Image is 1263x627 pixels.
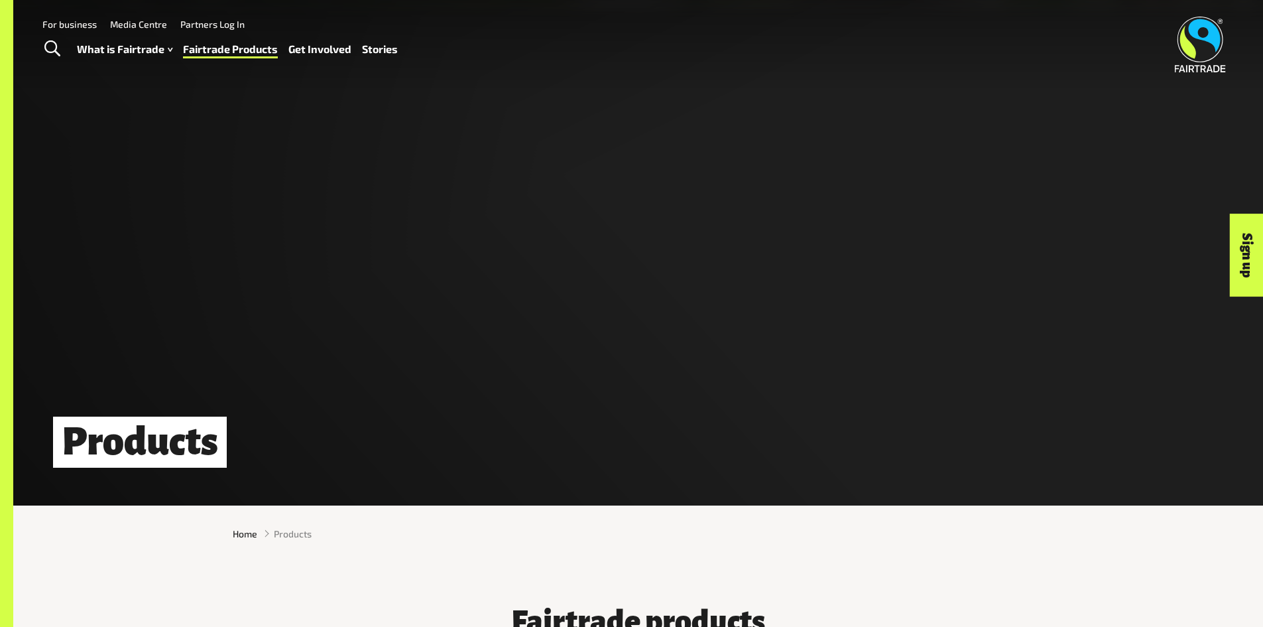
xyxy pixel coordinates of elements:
[180,19,245,30] a: Partners Log In
[362,40,398,59] a: Stories
[274,527,312,541] span: Products
[110,19,167,30] a: Media Centre
[183,40,278,59] a: Fairtrade Products
[36,33,68,66] a: Toggle Search
[233,527,257,541] a: Home
[77,40,172,59] a: What is Fairtrade
[288,40,351,59] a: Get Involved
[1175,17,1226,72] img: Fairtrade Australia New Zealand logo
[42,19,97,30] a: For business
[53,417,227,468] h1: Products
